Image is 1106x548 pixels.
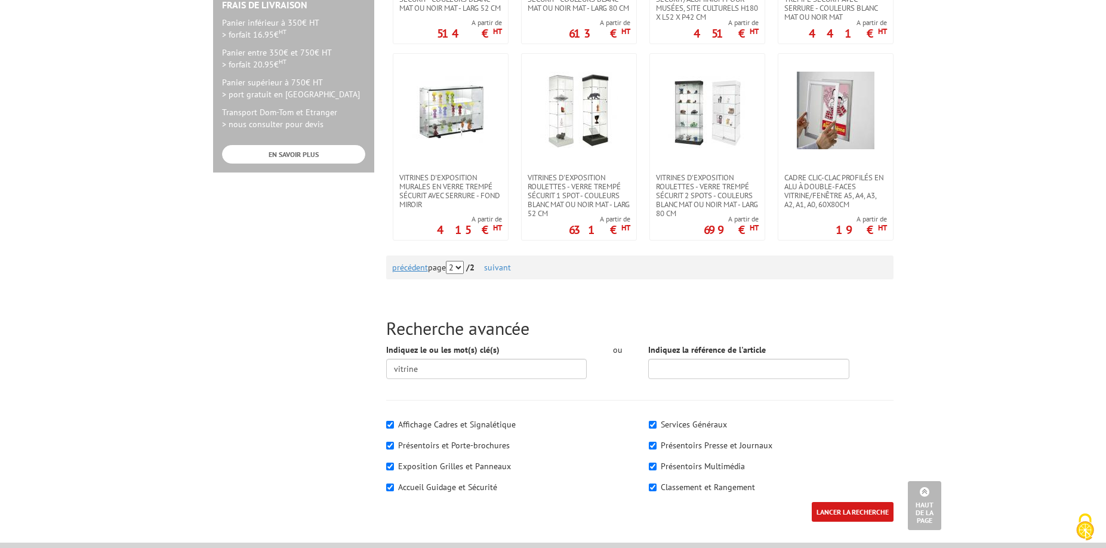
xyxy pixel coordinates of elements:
span: > forfait 20.95€ [222,59,286,70]
label: Classement et Rangement [661,482,755,492]
sup: HT [279,57,286,66]
a: précédent [392,262,428,273]
img: Cookies (fenêtre modale) [1070,512,1100,542]
span: A partir de [437,18,502,27]
div: ou [605,344,630,356]
input: Présentoirs Multimédia [649,463,657,470]
a: Cadre clic-clac profilés en alu à double-faces Vitrine/fenêtre A5, A4, A3, A2, A1, A0, 60x80cm [778,173,893,209]
a: Vitrines d'exposition murales en verre trempé sécurit avec serrure - fond miroir [393,173,508,209]
a: EN SAVOIR PLUS [222,145,365,164]
p: 613 € [569,30,630,37]
p: 441 € [809,30,887,37]
span: A partir de [704,214,759,224]
img: Vitrines d'exposition roulettes - verre trempé sécurit 2 spots - couleurs blanc mat ou noir mat -... [668,72,746,149]
label: Présentoirs Multimédia [661,461,745,472]
strong: / [466,262,482,273]
span: Cadre clic-clac profilés en alu à double-faces Vitrine/fenêtre A5, A4, A3, A2, A1, A0, 60x80cm [784,173,887,209]
span: Vitrines d'exposition roulettes - verre trempé sécurit 1 spot - couleurs blanc mat ou noir mat - ... [528,173,630,218]
img: Vitrines d'exposition murales en verre trempé sécurit avec serrure - fond miroir [412,72,489,149]
span: A partir de [569,18,630,27]
span: Vitrines d'exposition murales en verre trempé sécurit avec serrure - fond miroir [399,173,502,209]
p: Panier inférieur à 350€ HT [222,17,365,41]
label: Services Généraux [661,419,727,430]
input: Classement et Rangement [649,484,657,491]
sup: HT [878,223,887,233]
p: 19 € [836,226,887,233]
p: 699 € [704,226,759,233]
p: 415 € [437,226,502,233]
p: Panier supérieur à 750€ HT [222,76,365,100]
label: Présentoirs et Porte-brochures [398,440,510,451]
p: Panier entre 350€ et 750€ HT [222,47,365,70]
label: Indiquez la référence de l'article [648,344,766,356]
p: 451 € [694,30,759,37]
input: Présentoirs Presse et Journaux [649,442,657,450]
sup: HT [621,223,630,233]
span: > port gratuit en [GEOGRAPHIC_DATA] [222,89,360,100]
span: > nous consulter pour devis [222,119,324,130]
a: Haut de la page [908,481,941,530]
span: Vitrines d'exposition roulettes - verre trempé sécurit 2 spots - couleurs blanc mat ou noir mat -... [656,173,759,218]
input: Affichage Cadres et Signalétique [386,421,394,429]
img: Cadre clic-clac profilés en alu à double-faces Vitrine/fenêtre A5, A4, A3, A2, A1, A0, 60x80cm [797,72,874,149]
p: 631 € [569,226,630,233]
a: Vitrines d'exposition roulettes - verre trempé sécurit 1 spot - couleurs blanc mat ou noir mat - ... [522,173,636,218]
span: A partir de [836,214,887,224]
sup: HT [279,27,286,36]
sup: HT [621,26,630,36]
label: Accueil Guidage et Sécurité [398,482,497,492]
sup: HT [493,223,502,233]
input: Services Généraux [649,421,657,429]
label: Présentoirs Presse et Journaux [661,440,772,451]
label: Indiquez le ou les mot(s) clé(s) [386,344,500,356]
span: A partir de [809,18,887,27]
input: LANCER LA RECHERCHE [812,502,894,522]
sup: HT [750,223,759,233]
h2: Recherche avancée [386,318,894,338]
span: A partir de [437,214,502,224]
div: page [392,255,888,279]
span: 2 [470,262,475,273]
sup: HT [493,26,502,36]
input: Accueil Guidage et Sécurité [386,484,394,491]
a: suivant [484,262,511,273]
label: Affichage Cadres et Signalétique [398,419,516,430]
span: > forfait 16.95€ [222,29,286,40]
input: Présentoirs et Porte-brochures [386,442,394,450]
p: Transport Dom-Tom et Etranger [222,106,365,130]
button: Cookies (fenêtre modale) [1064,507,1106,548]
sup: HT [878,26,887,36]
img: Vitrines d'exposition roulettes - verre trempé sécurit 1 spot - couleurs blanc mat ou noir mat - ... [540,72,618,149]
span: A partir de [694,18,759,27]
label: Exposition Grilles et Panneaux [398,461,511,472]
input: Exposition Grilles et Panneaux [386,463,394,470]
p: 514 € [437,30,502,37]
a: Vitrines d'exposition roulettes - verre trempé sécurit 2 spots - couleurs blanc mat ou noir mat -... [650,173,765,218]
sup: HT [750,26,759,36]
span: A partir de [569,214,630,224]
